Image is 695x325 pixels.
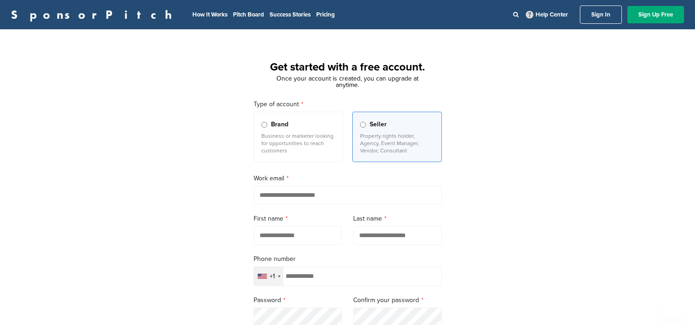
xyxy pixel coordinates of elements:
[270,11,311,18] a: Success Stories
[254,173,442,184] label: Work email
[243,59,453,76] h1: Get started with a free account.
[316,11,335,18] a: Pricing
[261,132,335,154] p: Business or marketer looking for opportunities to reach customers
[254,99,442,109] label: Type of account
[360,122,366,128] input: Seller Property rights holder, Agency, Event Manager, Vendor, Consultant
[261,122,267,128] input: Brand Business or marketer looking for opportunities to reach customers
[270,273,275,280] div: +1
[370,119,387,130] span: Seller
[271,119,288,130] span: Brand
[233,11,264,18] a: Pitch Board
[353,214,442,224] label: Last name
[580,5,622,24] a: Sign In
[524,9,570,20] a: Help Center
[276,75,419,89] span: Once your account is created, you can upgrade at anytime.
[254,254,442,264] label: Phone number
[254,214,342,224] label: First name
[254,267,283,286] div: Selected country
[627,6,684,23] a: Sign Up Free
[658,288,688,318] iframe: Button to launch messaging window
[11,9,178,21] a: SponsorPitch
[192,11,228,18] a: How It Works
[254,295,342,305] label: Password
[360,132,434,154] p: Property rights holder, Agency, Event Manager, Vendor, Consultant
[353,295,442,305] label: Confirm your password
